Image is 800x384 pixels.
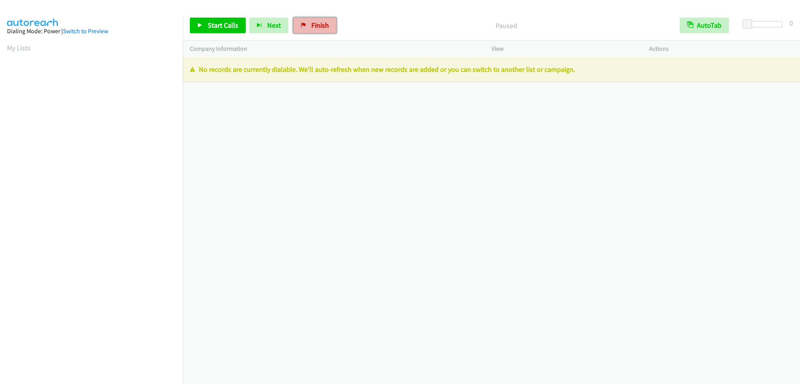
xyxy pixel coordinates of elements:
div: Delay between calls (in seconds) [746,21,782,27]
p: No records are currently dialable. We'll auto-refresh when new records are added or you can switc... [190,64,793,75]
a: Switch to Preview [63,27,108,35]
span: Finish [311,21,329,30]
a: Finish [293,18,336,33]
p: Company Information [190,44,477,54]
div: Dialing Mode: Power | [7,27,176,36]
span: Next [267,21,281,30]
button: AutoTab [680,18,729,33]
span: Start Calls [208,21,238,30]
p: Actions [649,44,793,54]
div: 0 [789,18,793,28]
p: Paused [347,20,666,31]
button: Next [249,18,288,33]
p: View [491,44,635,54]
a: My Lists [7,43,30,52]
a: Start Calls [190,18,246,33]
